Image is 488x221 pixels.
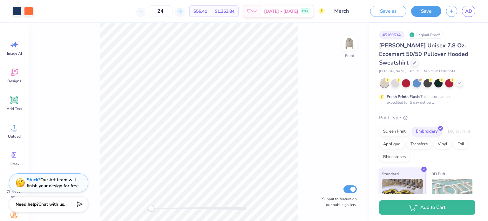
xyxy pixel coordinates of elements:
[7,79,21,84] span: Designs
[412,127,442,136] div: Embroidery
[148,5,173,17] input: – –
[434,140,451,149] div: Vinyl
[4,189,25,199] span: Clipart & logos
[424,69,456,74] span: Minimum Order: 24 +
[406,140,432,149] div: Transfers
[38,201,65,207] span: Chat with us.
[302,9,308,13] span: Free
[462,6,475,17] a: AD
[345,53,354,59] div: Front
[7,51,22,56] span: Image AI
[453,140,468,149] div: Foil
[382,179,423,211] img: Standard
[27,177,40,183] strong: Stuck?
[148,205,154,211] div: Accessibility label
[432,179,473,211] img: 3D Puff
[387,94,465,105] div: This color can be expedited for 5 day delivery.
[379,200,475,215] button: Add to Cart
[16,201,38,207] strong: Need help?
[7,106,22,111] span: Add Text
[264,8,298,15] span: [DATE] - [DATE]
[379,114,475,121] div: Print Type
[379,140,404,149] div: Applique
[379,152,410,162] div: Rhinestones
[193,8,207,15] span: $56.41
[410,69,421,74] span: # P170
[382,170,399,177] span: Standard
[408,31,443,39] div: Original Proof
[432,170,445,177] span: 3D Puff
[387,94,420,99] strong: Fresh Prints Flash:
[379,69,406,74] span: [PERSON_NAME]
[411,6,441,17] button: Save
[329,5,361,17] input: Untitled Design
[370,6,406,17] button: Save as
[215,8,234,15] span: $1,353.84
[379,42,468,66] span: [PERSON_NAME] Unisex 7.8 Oz. Ecosmart 50/50 Pullover Hooded Sweatshirt
[343,37,356,50] img: Front
[8,134,21,139] span: Upload
[10,162,19,167] span: Greek
[444,127,475,136] div: Digital Print
[27,177,80,189] div: Our Art team will finish your design for free.
[319,196,357,208] label: Submit to feature on our public gallery.
[465,8,472,15] span: AD
[379,31,404,39] div: # 516953A
[379,127,410,136] div: Screen Print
